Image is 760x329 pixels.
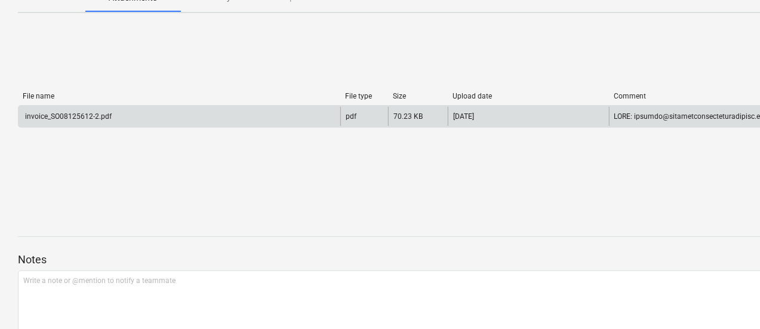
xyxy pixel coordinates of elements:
iframe: Chat Widget [700,272,760,329]
div: [DATE] [453,112,474,121]
div: Size [393,92,443,100]
div: Upload date [453,92,604,100]
div: invoice_SO08125612-2.pdf [23,112,112,121]
div: File type [345,92,383,100]
div: 70.23 KB [393,112,423,121]
div: File name [23,92,336,100]
div: pdf [346,112,356,121]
